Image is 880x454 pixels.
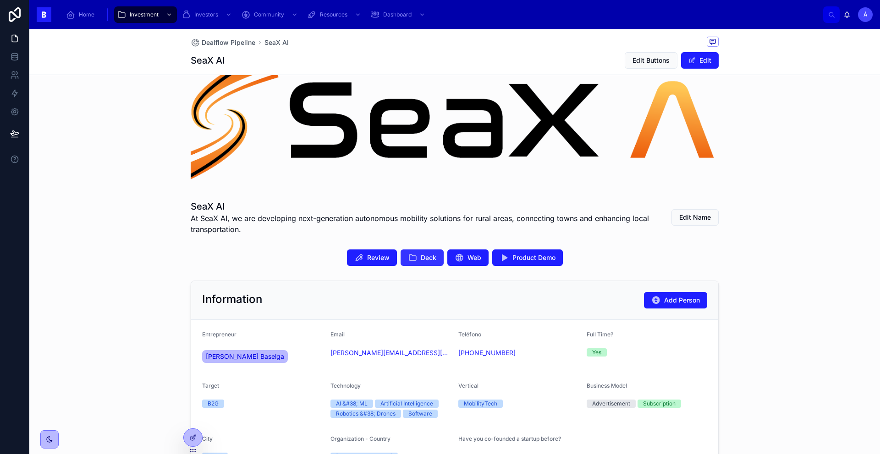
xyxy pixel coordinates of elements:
span: Teléfono [458,331,481,338]
div: Software [408,410,432,418]
div: Robotics &#38; Drones [336,410,396,418]
span: Dealflow Pipeline [202,38,255,47]
span: Vertical [458,382,478,389]
button: Web [447,249,489,266]
a: [PERSON_NAME][EMAIL_ADDRESS][PERSON_NAME][DOMAIN_NAME] [330,348,451,357]
a: SeaX AI [264,38,289,47]
span: Community [254,11,284,18]
span: Entrepreneur [202,331,236,338]
span: [PERSON_NAME] Baselga [206,352,284,361]
span: Technology [330,382,361,389]
button: Edit Name [671,209,719,226]
button: Deck [401,249,444,266]
a: [PHONE_NUMBER] [458,348,516,357]
span: Have you co-founded a startup before? [458,435,561,442]
span: Investors [194,11,218,18]
h2: Information [202,292,262,307]
span: Target [202,382,219,389]
div: Advertisement [592,400,630,408]
a: Dashboard [368,6,430,23]
span: Review [367,253,390,262]
span: Home [79,11,94,18]
span: Web [467,253,481,262]
a: Resources [304,6,366,23]
span: Deck [421,253,436,262]
span: Business Model [587,382,627,389]
span: Product Demo [512,253,555,262]
div: MobilityTech [464,400,497,408]
button: Edit Buttons [625,52,677,69]
span: Email [330,331,345,338]
div: Yes [592,348,601,357]
a: Community [238,6,302,23]
button: Add Person [644,292,707,308]
span: À [863,11,868,18]
div: AI &#38; ML [336,400,368,408]
button: Review [347,249,397,266]
span: Dashboard [383,11,412,18]
a: Home [63,6,101,23]
a: Investment [114,6,177,23]
span: City [202,435,213,442]
div: B2G [208,400,219,408]
span: Investment [130,11,159,18]
a: Investors [179,6,236,23]
span: Edit Name [679,213,711,222]
h1: SeaX AI [191,200,650,213]
a: Dealflow Pipeline [191,38,255,47]
a: [PERSON_NAME] Baselga [202,350,288,363]
div: Artificial Intelligence [380,400,433,408]
button: Product Demo [492,249,563,266]
span: Full Time? [587,331,613,338]
span: Resources [320,11,347,18]
span: Organization - Country [330,435,390,442]
button: Edit [681,52,719,69]
img: App logo [37,7,51,22]
h1: SeaX AI [191,54,225,67]
span: At SeaX AI, we are developing next-generation autonomous mobility solutions for rural areas, conn... [191,213,650,235]
div: Subscription [643,400,676,408]
span: Add Person [664,296,700,305]
div: scrollable content [59,5,823,25]
span: Edit Buttons [632,56,670,65]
